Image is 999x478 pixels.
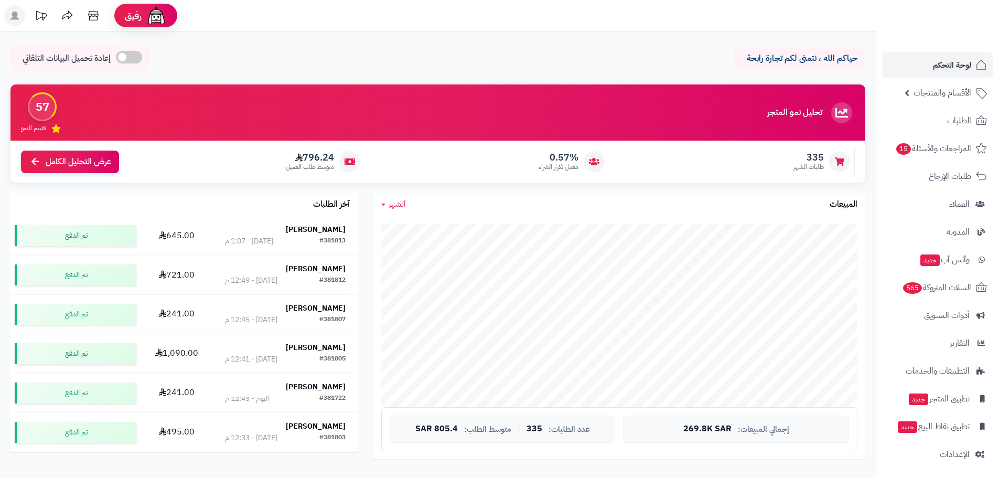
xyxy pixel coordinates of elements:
[21,151,119,173] a: عرض التحليل الكامل
[286,263,346,274] strong: [PERSON_NAME]
[947,225,970,239] span: المدونة
[949,197,970,211] span: العملاء
[914,86,971,100] span: الأقسام والمنتجات
[225,315,277,325] div: [DATE] - 12:45 م
[141,413,213,452] td: 495.00
[742,52,857,65] p: حياكم الله ، نتمنى لكم تجارة رابحة
[883,247,993,272] a: وآتس آبجديد
[928,26,989,48] img: logo-2.png
[319,275,346,286] div: #381812
[883,275,993,300] a: السلات المتروكة565
[319,236,346,247] div: #381813
[895,141,971,156] span: المراجعات والأسئلة
[381,198,406,210] a: الشهر
[15,383,136,403] div: تم الدفع
[929,169,971,184] span: طلبات الإرجاع
[225,236,273,247] div: [DATE] - 1:07 م
[906,364,970,378] span: التطبيقات والخدمات
[909,394,928,405] span: جديد
[464,425,511,434] span: متوسط الطلب:
[141,256,213,294] td: 721.00
[146,5,167,26] img: ai-face.png
[883,331,993,356] a: التقارير
[883,414,993,439] a: تطبيق نقاط البيعجديد
[15,422,136,443] div: تم الدفع
[141,374,213,412] td: 241.00
[924,308,970,323] span: أدوات التسويق
[389,198,406,210] span: الشهر
[920,254,940,266] span: جديد
[286,381,346,392] strong: [PERSON_NAME]
[225,394,269,404] div: اليوم - 12:43 م
[793,163,824,172] span: طلبات الشهر
[286,224,346,235] strong: [PERSON_NAME]
[883,52,993,78] a: لوحة التحكم
[286,303,346,314] strong: [PERSON_NAME]
[21,124,46,133] span: تقييم النمو
[896,143,911,155] span: 15
[549,425,590,434] span: عدد الطلبات:
[767,108,822,118] h3: تحليل نمو المتجر
[319,394,346,404] div: #381722
[46,156,111,168] span: عرض التحليل الكامل
[830,200,857,209] h3: المبيعات
[883,219,993,245] a: المدونة
[793,152,824,163] span: 335
[898,421,917,433] span: جديد
[141,216,213,255] td: 645.00
[225,275,277,286] div: [DATE] - 12:49 م
[141,295,213,334] td: 241.00
[319,354,346,365] div: #381805
[950,336,970,350] span: التقارير
[15,343,136,364] div: تم الدفع
[883,164,993,189] a: طلبات الإرجاع
[902,280,971,295] span: السلات المتروكة
[286,421,346,432] strong: [PERSON_NAME]
[313,200,350,209] h3: آخر الطلبات
[225,354,277,365] div: [DATE] - 12:41 م
[897,419,970,434] span: تطبيق نقاط البيع
[286,163,334,172] span: متوسط طلب العميل
[919,252,970,267] span: وآتس آب
[903,282,922,294] span: 565
[539,152,578,163] span: 0.57%
[908,391,970,406] span: تطبيق المتجر
[15,264,136,285] div: تم الدفع
[141,334,213,373] td: 1,090.00
[23,52,111,65] span: إعادة تحميل البيانات التلقائي
[883,192,993,217] a: العملاء
[319,315,346,325] div: #381807
[933,58,971,72] span: لوحة التحكم
[125,9,142,22] span: رفيق
[319,433,346,443] div: #381803
[286,342,346,353] strong: [PERSON_NAME]
[518,425,520,433] span: |
[15,304,136,325] div: تم الدفع
[225,433,277,443] div: [DATE] - 12:33 م
[683,424,732,434] span: 269.8K SAR
[28,5,54,29] a: تحديثات المنصة
[883,358,993,384] a: التطبيقات والخدمات
[883,386,993,411] a: تطبيق المتجرجديد
[883,303,993,328] a: أدوات التسويق
[947,113,971,128] span: الطلبات
[527,424,542,434] span: 335
[883,136,993,161] a: المراجعات والأسئلة15
[286,152,334,163] span: 796.24
[883,442,993,467] a: الإعدادات
[940,447,970,462] span: الإعدادات
[15,225,136,246] div: تم الدفع
[539,163,578,172] span: معدل تكرار الشراء
[738,425,789,434] span: إجمالي المبيعات:
[415,424,458,434] span: 805.4 SAR
[883,108,993,133] a: الطلبات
